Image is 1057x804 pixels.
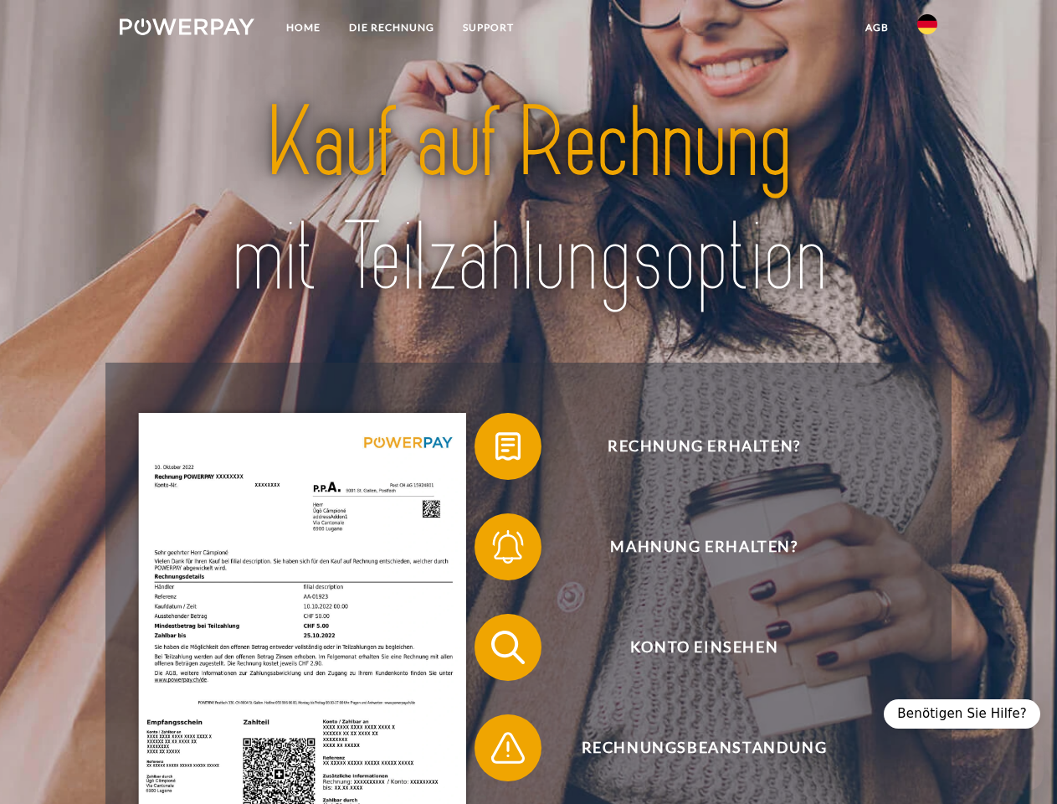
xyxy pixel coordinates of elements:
img: qb_search.svg [487,626,529,668]
img: title-powerpay_de.svg [160,80,897,321]
a: Home [272,13,335,43]
span: Konto einsehen [499,614,909,681]
a: DIE RECHNUNG [335,13,449,43]
div: Benötigen Sie Hilfe? [884,699,1040,729]
span: Mahnung erhalten? [499,513,909,580]
img: qb_warning.svg [487,727,529,769]
span: Rechnungsbeanstandung [499,714,909,781]
button: Konto einsehen [475,614,910,681]
button: Rechnungsbeanstandung [475,714,910,781]
button: Mahnung erhalten? [475,513,910,580]
span: Rechnung erhalten? [499,413,909,480]
img: qb_bell.svg [487,526,529,568]
a: agb [851,13,903,43]
button: Rechnung erhalten? [475,413,910,480]
iframe: Button to launch messaging window [990,737,1044,791]
img: qb_bill.svg [487,425,529,467]
a: SUPPORT [449,13,528,43]
img: de [917,14,937,34]
img: logo-powerpay-white.svg [120,18,254,35]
